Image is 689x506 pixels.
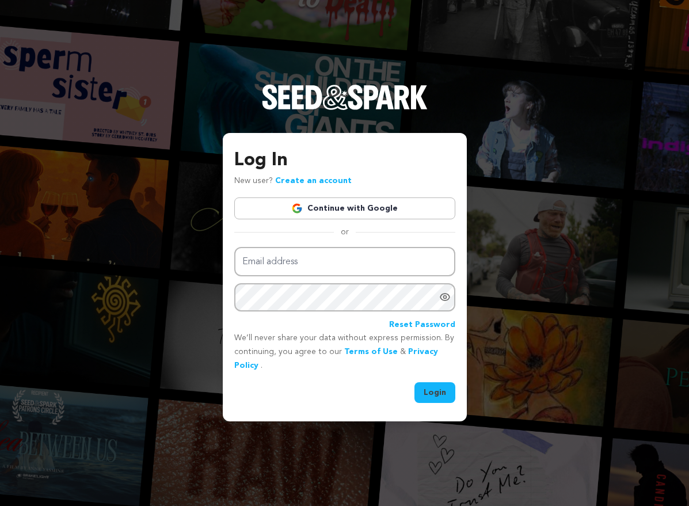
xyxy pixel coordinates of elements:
img: Seed&Spark Logo [262,85,428,110]
a: Show password as plain text. Warning: this will display your password on the screen. [439,291,451,303]
p: New user? [234,174,352,188]
input: Email address [234,247,455,276]
p: We’ll never share your data without express permission. By continuing, you agree to our & . [234,332,455,372]
a: Reset Password [389,318,455,332]
a: Create an account [275,177,352,185]
a: Continue with Google [234,197,455,219]
h3: Log In [234,147,455,174]
span: or [334,226,356,238]
img: Google logo [291,203,303,214]
a: Terms of Use [344,348,398,356]
a: Seed&Spark Homepage [262,85,428,133]
button: Login [414,382,455,403]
